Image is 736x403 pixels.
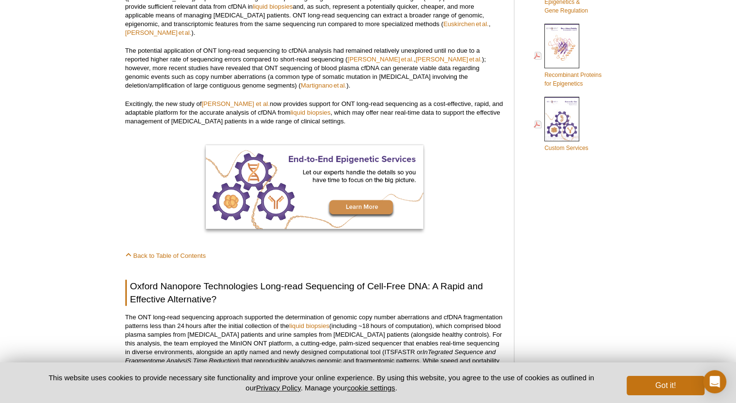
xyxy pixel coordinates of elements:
[534,23,601,89] a: Recombinant Proteinsfor Epigenetics
[544,145,588,151] span: Custom Services
[206,145,423,229] img: Active Motif End-to-End Services
[32,373,611,393] p: This website uses cookies to provide necessary site functionality and improve your online experie...
[300,82,346,89] a: Martignano et al.
[253,3,293,10] a: liquid biopsies
[544,72,601,87] span: Recombinant Proteins for Epigenetics
[125,100,504,126] p: Excitingly, the new study of now provides support for ONT long-read sequencing as a cost‐effectiv...
[290,109,330,116] a: liquid biopsies
[125,252,206,259] a: Back to Table of Contents
[544,97,579,141] img: Custom_Services_cover
[416,56,482,63] a: [PERSON_NAME] et al.
[125,46,504,90] p: The potential application of ONT long-read sequencing to cfDNA analysis had remained relatively u...
[347,384,395,392] button: cookie settings
[627,376,704,395] button: Got it!
[125,280,504,306] h2: Oxford Nanopore Technologies Long-read Sequencing of Cell-Free DNA: A Rapid and Effective Alterna...
[443,20,489,28] a: Euskirchen et al.
[125,29,192,36] a: [PERSON_NAME] et al.
[202,100,270,107] a: [PERSON_NAME] et al.
[544,24,579,68] img: Rec_prots_140604_cover_web_70x200
[256,384,300,392] a: Privacy Policy
[289,322,330,329] a: liquid biopsies
[534,96,588,153] a: Custom Services
[703,370,726,393] div: Open Intercom Messenger
[347,56,414,63] a: [PERSON_NAME] et al.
